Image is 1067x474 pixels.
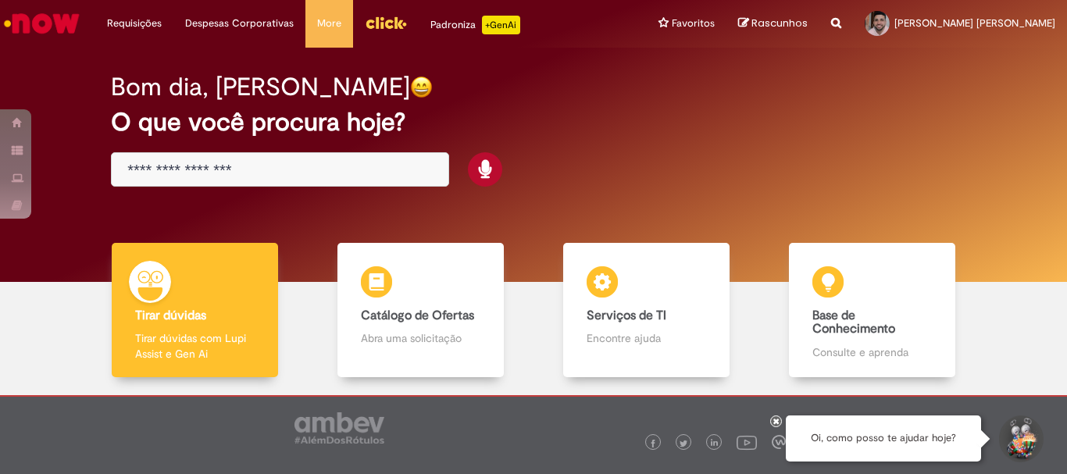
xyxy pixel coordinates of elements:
[737,432,757,452] img: logo_footer_youtube.png
[82,243,308,378] a: Tirar dúvidas Tirar dúvidas com Lupi Assist e Gen Ai
[308,243,533,378] a: Catálogo de Ofertas Abra uma solicitação
[135,330,254,362] p: Tirar dúvidas com Lupi Assist e Gen Ai
[786,415,981,462] div: Oi, como posso te ajudar hoje?
[738,16,808,31] a: Rascunhos
[751,16,808,30] span: Rascunhos
[135,308,206,323] b: Tirar dúvidas
[410,76,433,98] img: happy-face.png
[361,308,474,323] b: Catálogo de Ofertas
[185,16,294,31] span: Despesas Corporativas
[672,16,715,31] span: Favoritos
[294,412,384,444] img: logo_footer_ambev_rotulo_gray.png
[533,243,759,378] a: Serviços de TI Encontre ajuda
[317,16,341,31] span: More
[482,16,520,34] p: +GenAi
[365,11,407,34] img: click_logo_yellow_360x200.png
[111,73,410,101] h2: Bom dia, [PERSON_NAME]
[587,330,705,346] p: Encontre ajuda
[107,16,162,31] span: Requisições
[649,440,657,447] img: logo_footer_facebook.png
[680,440,687,447] img: logo_footer_twitter.png
[711,439,719,448] img: logo_footer_linkedin.png
[894,16,1055,30] span: [PERSON_NAME] [PERSON_NAME]
[111,109,956,136] h2: O que você procura hoje?
[997,415,1044,462] button: Iniciar Conversa de Suporte
[361,330,480,346] p: Abra uma solicitação
[587,308,666,323] b: Serviços de TI
[430,16,520,34] div: Padroniza
[772,435,786,449] img: logo_footer_workplace.png
[2,8,82,39] img: ServiceNow
[812,344,931,360] p: Consulte e aprenda
[759,243,985,378] a: Base de Conhecimento Consulte e aprenda
[812,308,895,337] b: Base de Conhecimento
